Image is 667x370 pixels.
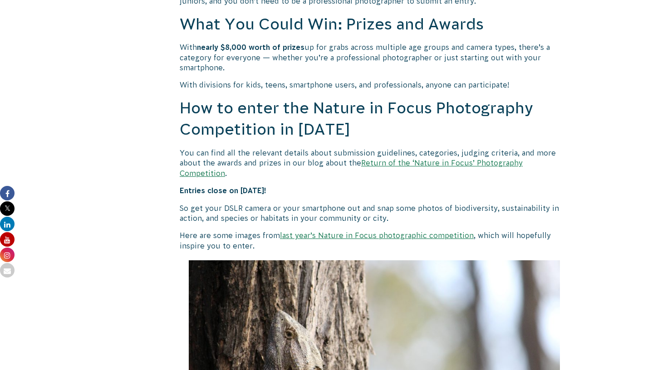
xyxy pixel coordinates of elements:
strong: Entries close on [DATE]! [180,186,266,195]
p: With up for grabs across multiple age groups and camera types, there’s a category for everyone — ... [180,42,569,73]
p: So get your DSLR camera or your smartphone out and snap some photos of biodiversity, sustainabili... [180,203,569,224]
h2: How to enter the Nature in Focus Photography Competition in [DATE] [180,97,569,141]
p: You can find all the relevant details about submission guidelines, categories, judging criteria, ... [180,148,569,178]
h2: What You Could Win: Prizes and Awards [180,14,569,35]
a: last year’s Nature in Focus photographic competition [280,231,474,239]
a: Return of the ‘Nature in Focus’ Photography Competition [180,159,523,177]
p: Here are some images from , which will hopefully inspire you to enter. [180,230,569,251]
strong: nearly $8,000 worth of prizes [197,43,304,51]
p: With divisions for kids, teens, smartphone users, and professionals, anyone can participate! [180,80,569,90]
